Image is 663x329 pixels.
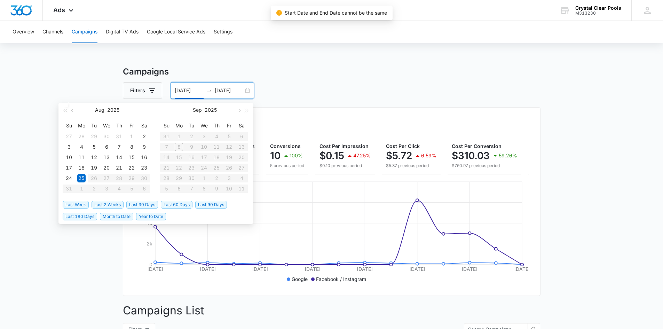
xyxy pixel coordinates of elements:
td: 2025-07-29 [88,131,100,142]
tspan: [DATE] [514,266,530,272]
button: 2025 [205,103,217,117]
tspan: [DATE] [461,266,477,272]
tspan: 0 [149,261,152,267]
button: Overview [13,21,34,43]
div: 12 [90,153,98,162]
td: 2025-08-18 [75,163,88,173]
span: Last 30 Days [126,201,158,209]
td: 2025-08-07 [113,142,125,152]
button: Sep [193,103,202,117]
button: Campaigns [72,21,97,43]
tspan: [DATE] [409,266,425,272]
tspan: [DATE] [199,266,215,272]
td: 2025-08-23 [138,163,150,173]
div: 2 [140,132,148,141]
td: 2025-08-21 [113,163,125,173]
input: End date [215,87,244,94]
span: Month to Date [100,213,133,220]
div: 13 [102,153,111,162]
div: 21 [115,164,123,172]
div: 18 [77,164,86,172]
div: 31 [115,132,123,141]
td: 2025-08-03 [63,142,75,152]
td: 2025-08-13 [100,152,113,163]
button: Settings [214,21,232,43]
p: $0.10 previous period [319,163,371,169]
div: 24 [65,174,73,182]
p: Facebook / Instagram [316,275,366,283]
th: Mo [173,120,185,131]
div: 20 [102,164,111,172]
th: We [100,120,113,131]
div: 5 [90,143,98,151]
span: exclamation-circle [276,10,282,16]
p: $0.15 [319,150,344,161]
tspan: 2k [147,241,152,246]
div: 30 [102,132,111,141]
h3: Campaigns [123,65,540,78]
span: Cost Per Impression [319,143,369,149]
p: $760.97 previous period [452,163,517,169]
td: 2025-07-27 [63,131,75,142]
p: $5.37 previous period [386,163,436,169]
span: swap-right [206,88,212,93]
div: 16 [140,153,148,162]
td: 2025-08-25 [75,173,88,183]
td: 2025-07-31 [113,131,125,142]
tspan: [DATE] [304,266,320,272]
p: 6.59% [421,153,436,158]
th: We [198,120,210,131]
td: 2025-08-06 [100,142,113,152]
p: $310.03 [452,150,490,161]
td: 2025-08-20 [100,163,113,173]
div: 4 [77,143,86,151]
td: 2025-08-22 [125,163,138,173]
div: 1 [127,132,136,141]
td: 2025-08-08 [125,142,138,152]
td: 2025-08-14 [113,152,125,163]
button: 2025 [107,103,119,117]
span: Last 90 Days [195,201,227,209]
th: Sa [235,120,248,131]
th: Th [113,120,125,131]
td: 2025-08-09 [138,142,150,152]
div: 25 [77,174,86,182]
td: 2025-08-05 [88,142,100,152]
span: Start Date and End Date cannot be the same [285,10,387,16]
td: 2025-08-01 [125,131,138,142]
th: Fr [223,120,235,131]
td: 2025-08-17 [63,163,75,173]
p: $5.72 [386,150,412,161]
span: Last 2 Weeks [92,201,124,209]
div: 15 [127,153,136,162]
div: 27 [65,132,73,141]
div: 10 [65,153,73,162]
th: Sa [138,120,150,131]
span: Conversions [270,143,301,149]
th: Su [63,120,75,131]
div: 29 [90,132,98,141]
button: Channels [42,21,63,43]
td: 2025-08-04 [75,142,88,152]
th: Tu [185,120,198,131]
p: 59.26% [499,153,517,158]
th: Su [160,120,173,131]
span: Year to Date [136,213,166,220]
div: 8 [127,143,136,151]
th: Tu [88,120,100,131]
tspan: [DATE] [252,266,268,272]
button: Digital TV Ads [106,21,139,43]
span: Ads [53,6,65,14]
td: 2025-07-28 [75,131,88,142]
span: Last 180 Days [63,213,97,220]
div: account id [575,11,621,16]
td: 2025-08-24 [63,173,75,183]
span: Last Week [63,201,89,209]
div: 22 [127,164,136,172]
p: 100% [290,153,303,158]
p: Google [292,275,308,283]
span: Cost Per Conversion [452,143,502,149]
th: Fr [125,120,138,131]
td: 2025-07-30 [100,131,113,142]
p: 47.25% [353,153,371,158]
